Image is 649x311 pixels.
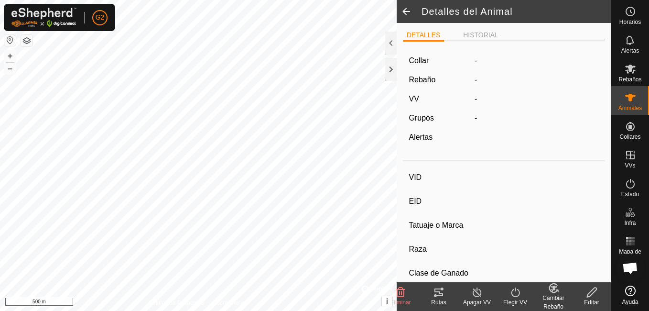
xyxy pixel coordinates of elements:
[458,298,496,307] div: Apagar VV
[459,30,502,40] li: HISTORIAL
[420,298,458,307] div: Rutas
[4,63,16,74] button: –
[475,95,477,103] app-display-virtual-paddock-transition: -
[622,299,638,305] span: Ayuda
[409,95,419,103] label: VV
[475,55,477,67] label: -
[409,267,472,279] label: Clase de Ganado
[149,299,204,307] a: Política de Privacidad
[403,30,444,42] li: DETALLES
[621,48,639,54] span: Alertas
[625,163,635,168] span: VVs
[382,296,392,307] button: i
[409,219,472,232] label: Tatuaje o Marca
[390,299,411,306] span: Eliminar
[409,133,433,141] label: Alertas
[471,112,602,124] div: -
[475,76,477,84] span: -
[409,171,472,184] label: VID
[422,6,611,17] h2: Detalles del Animal
[4,50,16,62] button: +
[21,35,32,46] button: Capas del Mapa
[386,297,388,305] span: i
[611,282,649,309] a: Ayuda
[96,12,105,22] span: G2
[624,220,636,226] span: Infra
[619,19,641,25] span: Horarios
[409,195,472,208] label: EID
[496,298,534,307] div: Elegir VV
[409,76,435,84] label: Rebaño
[216,299,248,307] a: Contáctenos
[619,134,640,140] span: Collares
[621,191,639,197] span: Estado
[4,34,16,46] button: Restablecer Mapa
[534,294,573,311] div: Cambiar Rebaño
[616,254,645,282] a: Chat abierto
[409,55,429,67] label: Collar
[618,105,642,111] span: Animales
[409,114,433,122] label: Grupos
[614,249,647,260] span: Mapa de Calor
[409,243,472,255] label: Raza
[618,77,641,82] span: Rebaños
[573,298,611,307] div: Editar
[11,8,76,27] img: Logo Gallagher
